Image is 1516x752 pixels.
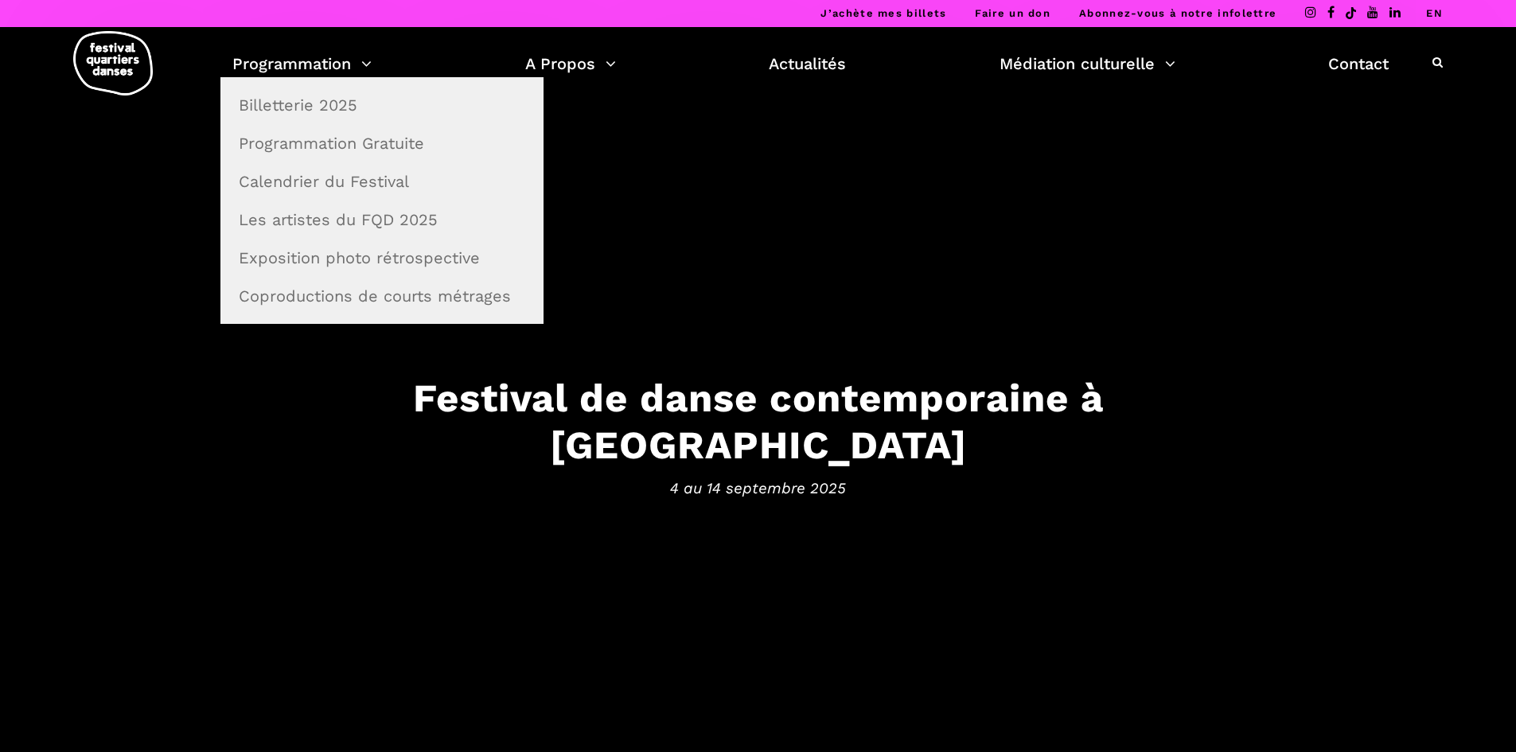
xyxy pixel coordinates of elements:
a: EN [1426,7,1443,19]
a: Actualités [769,50,846,77]
a: J’achète mes billets [820,7,946,19]
a: Billetterie 2025 [229,87,535,123]
a: Calendrier du Festival [229,163,535,200]
a: Exposition photo rétrospective [229,240,535,276]
a: Programmation Gratuite [229,125,535,162]
a: A Propos [525,50,616,77]
a: Contact [1328,50,1389,77]
a: Programmation [232,50,372,77]
a: Abonnez-vous à notre infolettre [1079,7,1276,19]
a: Faire un don [975,7,1050,19]
a: Les artistes du FQD 2025 [229,201,535,238]
h3: Festival de danse contemporaine à [GEOGRAPHIC_DATA] [265,375,1252,469]
a: Médiation culturelle [1000,50,1175,77]
a: Coproductions de courts métrages [229,278,535,314]
span: 4 au 14 septembre 2025 [265,476,1252,500]
img: logo-fqd-med [73,31,153,95]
